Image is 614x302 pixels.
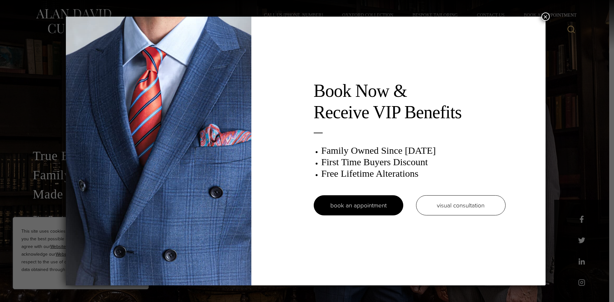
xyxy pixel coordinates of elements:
h3: Free Lifetime Alterations [321,168,506,179]
a: book an appointment [314,195,403,215]
h3: First Time Buyers Discount [321,156,506,168]
a: visual consultation [416,195,506,215]
h3: Family Owned Since [DATE] [321,145,506,156]
h2: Book Now & Receive VIP Benefits [314,80,506,123]
button: Close [541,12,550,21]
